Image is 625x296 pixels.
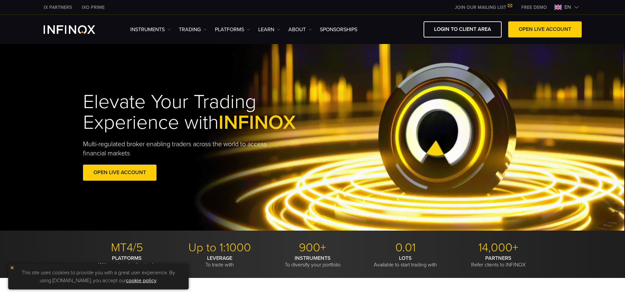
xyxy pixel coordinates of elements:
a: Instruments [130,26,171,34]
a: JOIN OUR MAILING LIST [450,5,516,10]
p: This site uses cookies to provide you with a great user experience. By using [DOMAIN_NAME], you a... [11,267,185,286]
a: INFINOX Logo [44,25,111,34]
p: Multi-regulated broker enabling traders across the world to access financial markets [83,140,278,158]
a: TRADING [179,26,207,34]
a: INFINOX MENU [516,4,552,11]
h1: Elevate Your Trading Experience with [83,92,326,133]
span: Go to slide 3 [317,221,321,225]
a: SPONSORSHIPS [320,26,357,34]
a: OPEN LIVE ACCOUNT [508,21,582,37]
a: Learn [258,26,280,34]
a: INFINOX [39,4,77,11]
a: PLATFORMS [215,26,250,34]
p: Refer clients to INFINOX [454,255,542,268]
span: Go to slide 2 [311,221,315,225]
p: To trade with [176,255,264,268]
p: 0.01 [362,240,449,255]
p: Up to 1:1000 [176,240,264,255]
a: OPEN LIVE ACCOUNT [83,165,156,181]
strong: INSTRUMENTS [295,255,331,262]
strong: LEVERAGE [207,255,232,262]
a: cookie policy [126,277,156,284]
span: INFINOX [219,111,296,134]
span: en [562,3,574,11]
p: 14,000+ [454,240,542,255]
strong: LOTS [399,255,412,262]
p: 900+ [269,240,357,255]
a: ABOUT [288,26,312,34]
p: To diversify your portfolio [269,255,357,268]
strong: PARTNERS [485,255,511,262]
p: MT4/5 [83,240,171,255]
p: Available to start trading with [362,255,449,268]
a: LOGIN TO CLIENT AREA [424,21,502,37]
span: Go to slide 1 [304,221,308,225]
strong: PLATFORMS [112,255,142,262]
p: With modern trading tools [83,255,171,268]
img: yellow close icon [10,265,14,270]
a: INFINOX [77,4,110,11]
